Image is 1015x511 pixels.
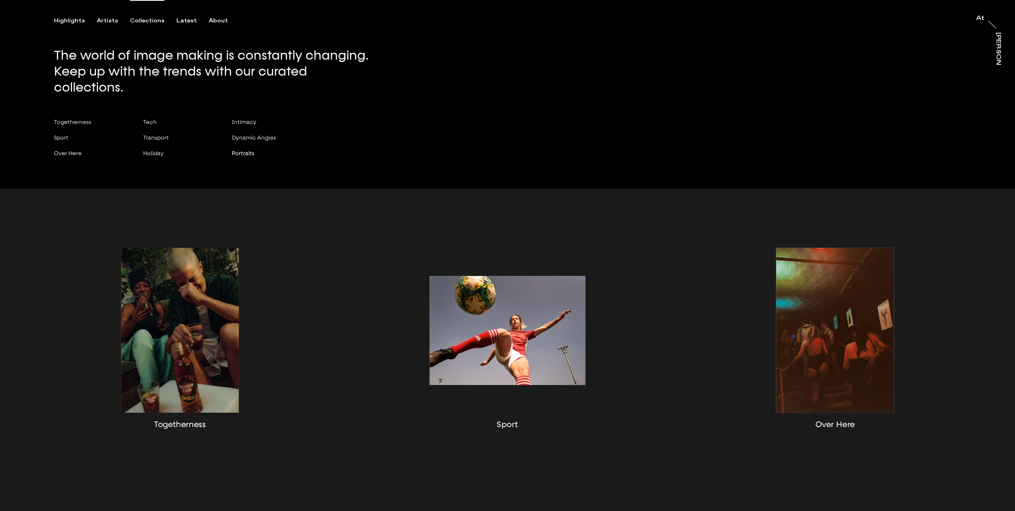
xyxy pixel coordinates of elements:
[232,119,294,134] button: Intimacy
[232,134,276,141] span: Dynamic Angles
[143,119,157,125] span: Tech
[993,32,1001,65] a: [PERSON_NAME]
[54,17,85,24] div: Highlights
[209,17,228,24] div: About
[232,150,294,166] button: Portraits
[54,119,91,125] span: Togetherness
[54,150,82,156] span: Over Here
[97,17,130,24] button: Artists
[97,17,118,24] div: Artists
[232,119,256,125] span: Intimacy
[176,17,197,24] div: Latest
[130,17,164,24] div: Collections
[176,17,209,24] button: Latest
[54,17,97,24] button: Highlights
[54,134,68,141] span: Sport
[143,150,215,166] button: Holiday
[54,119,126,134] button: Togetherness
[54,150,126,166] button: Over Here
[54,48,379,96] p: The world of image making is constantly changing. Keep up with the trends with our curated collec...
[143,134,169,141] span: Transport
[143,134,215,150] button: Transport
[143,119,215,134] button: Tech
[209,17,240,24] button: About
[143,150,164,156] span: Holiday
[54,134,126,150] button: Sport
[232,134,294,150] button: Dynamic Angles
[976,15,984,23] a: At
[130,17,176,24] button: Collections
[232,150,254,156] span: Portraits
[995,32,1001,94] div: [PERSON_NAME]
